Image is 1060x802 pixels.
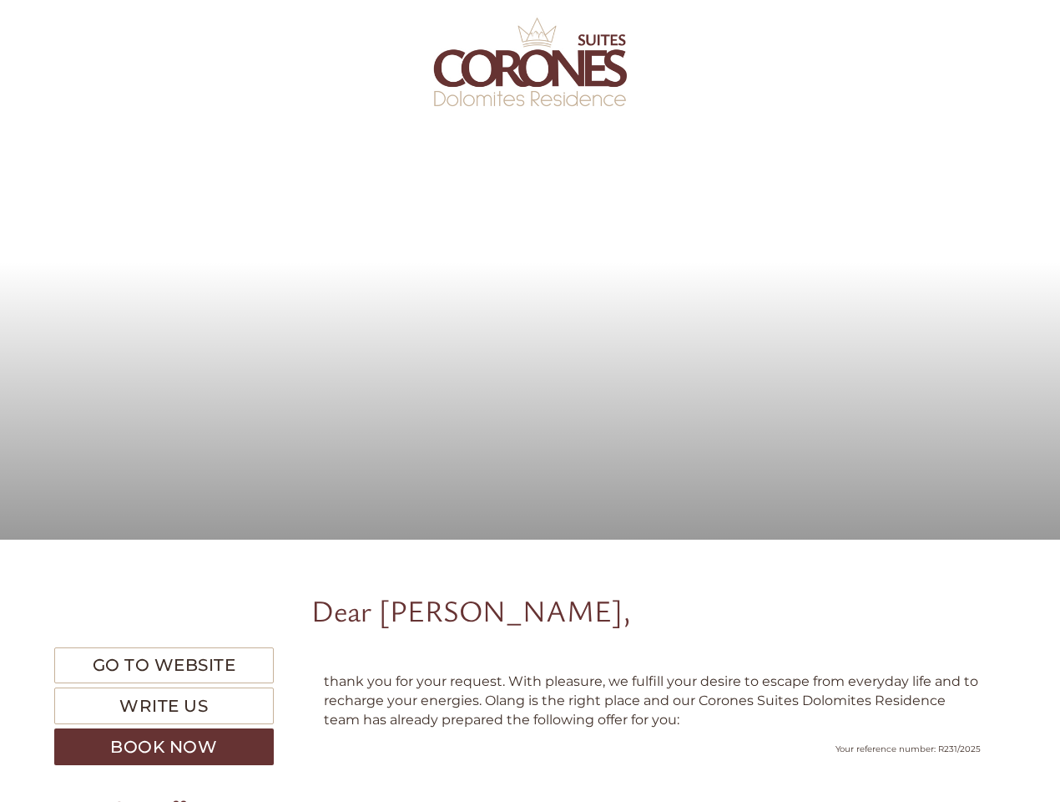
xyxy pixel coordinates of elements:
span: Your reference number: R231/2025 [835,744,981,754]
a: Book now [54,728,274,765]
h1: Dear [PERSON_NAME], [311,594,631,627]
a: Go to website [54,647,274,683]
p: thank you for your request. With pleasure, we fulfill your desire to escape from everyday life an... [324,673,982,730]
a: Write us [54,688,274,724]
